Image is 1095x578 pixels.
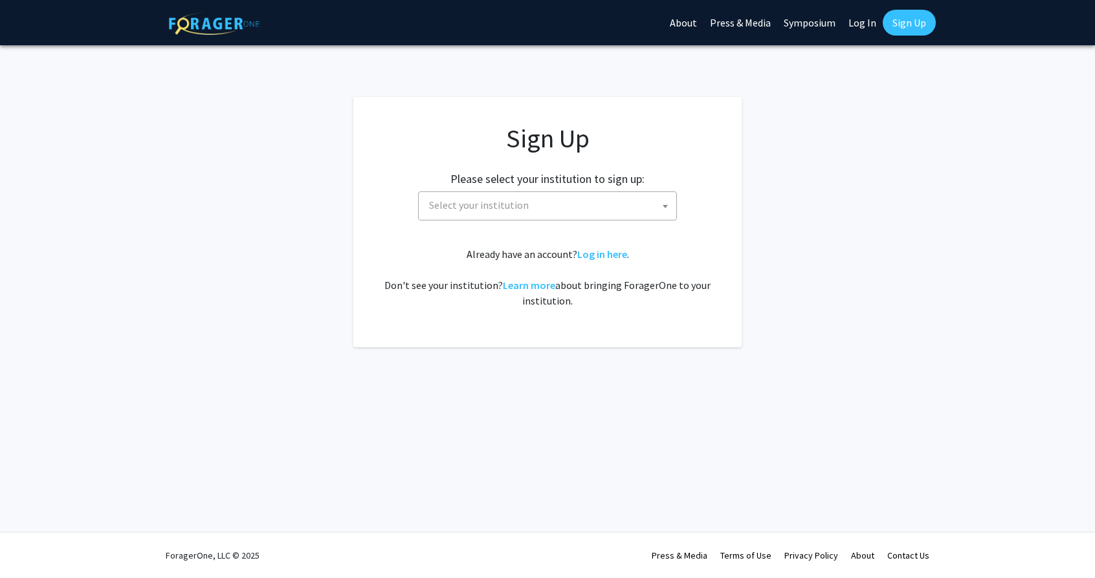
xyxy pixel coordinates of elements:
[883,10,936,36] a: Sign Up
[577,248,627,261] a: Log in here
[424,192,676,219] span: Select your institution
[166,533,260,578] div: ForagerOne, LLC © 2025
[450,172,645,186] h2: Please select your institution to sign up:
[851,550,874,561] a: About
[720,550,771,561] a: Terms of Use
[379,123,716,154] h1: Sign Up
[503,279,555,292] a: Learn more about bringing ForagerOne to your institution
[887,550,929,561] a: Contact Us
[429,198,529,211] span: Select your institution
[169,12,260,35] img: ForagerOne Logo
[418,191,677,220] span: Select your institution
[379,246,716,308] div: Already have an account? . Don't see your institution? about bringing ForagerOne to your institut...
[784,550,838,561] a: Privacy Policy
[652,550,707,561] a: Press & Media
